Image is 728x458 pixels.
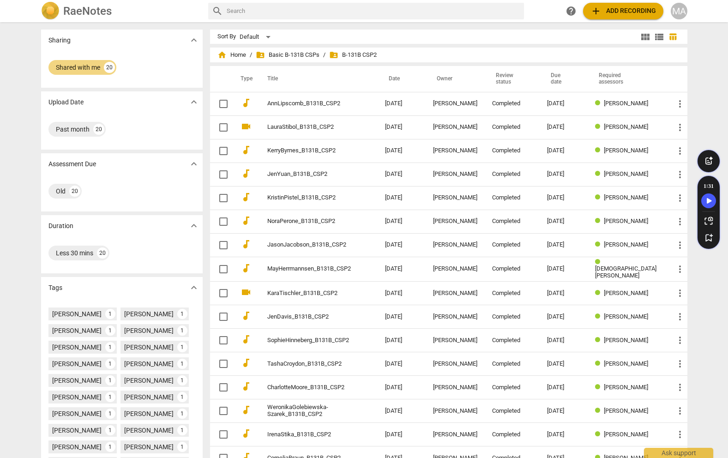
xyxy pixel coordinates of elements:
div: 1 [105,409,115,419]
button: Show more [187,95,201,109]
span: Review status: completed [595,100,604,107]
p: Assessment Due [48,159,96,169]
span: more_vert [674,145,686,157]
img: Logo [41,2,60,20]
div: Completed [492,241,532,248]
div: [PERSON_NAME] [433,194,477,201]
span: [PERSON_NAME] [604,384,648,391]
a: AnnLipscomb_B131B_CSP2 [267,100,352,107]
a: Help [563,3,579,19]
div: [PERSON_NAME] [433,361,477,368]
td: [DATE] [378,139,426,163]
span: [PERSON_NAME] [604,360,648,367]
div: [PERSON_NAME] [433,408,477,415]
th: Review status [485,66,540,92]
th: Title [256,66,378,92]
span: home [217,50,227,60]
div: Sort By [217,33,236,40]
div: [DATE] [547,408,580,415]
td: [DATE] [378,186,426,210]
span: audiotrack [241,215,252,226]
button: Tile view [638,30,652,44]
span: more_vert [674,122,686,133]
span: audiotrack [241,404,252,416]
span: Add recording [590,6,656,17]
div: Completed [492,124,532,131]
span: [PERSON_NAME] [604,217,648,224]
div: [PERSON_NAME] [124,343,174,352]
span: more_vert [674,216,686,227]
span: expand_more [188,35,199,46]
div: [DATE] [547,218,580,225]
input: Search [227,4,520,18]
div: Old [56,187,66,196]
div: 1 [105,342,115,352]
a: MayHerrmannsen_B131B_CSP2 [267,265,352,272]
div: [DATE] [547,241,580,248]
span: audiotrack [241,145,252,156]
span: view_module [640,31,651,42]
div: Completed [492,313,532,320]
div: [PERSON_NAME] [433,265,477,272]
div: 1 [105,442,115,452]
div: [PERSON_NAME] [433,147,477,154]
span: [PERSON_NAME] [604,170,648,177]
span: Review status: completed [595,147,604,154]
a: NoraPerone_B131B_CSP2 [267,218,352,225]
span: audiotrack [241,357,252,368]
div: 1 [177,309,187,319]
span: folder_shared [256,50,265,60]
div: Completed [492,194,532,201]
div: [PERSON_NAME] [433,124,477,131]
div: [PERSON_NAME] [433,171,477,178]
div: 1 [177,425,187,435]
a: JenYuan_B131B_CSP2 [267,171,352,178]
span: [PERSON_NAME] [604,147,648,154]
td: [DATE] [378,163,426,186]
button: Show more [187,157,201,171]
th: Date [378,66,426,92]
div: 1 [105,425,115,435]
td: [DATE] [378,329,426,352]
div: [PERSON_NAME] [433,337,477,344]
button: Show more [187,281,201,295]
span: Review status: completed [595,431,604,438]
span: audiotrack [241,428,252,439]
span: Review status: completed [595,407,604,414]
button: Upload [583,3,663,19]
div: 20 [69,186,80,197]
div: 1 [105,392,115,402]
span: expand_more [188,282,199,293]
button: List view [652,30,666,44]
div: [DATE] [547,361,580,368]
td: [DATE] [378,399,426,423]
div: Completed [492,265,532,272]
div: 1 [177,442,187,452]
div: [DATE] [547,194,580,201]
div: 1 [177,342,187,352]
a: WeronikaGolebiewska-Szarek_B131B_CSP2 [267,404,352,418]
span: audiotrack [241,239,252,250]
span: Review status: completed [595,259,604,265]
div: [PERSON_NAME] [124,392,174,402]
th: Due date [540,66,588,92]
div: 20 [104,62,115,73]
span: audiotrack [241,310,252,321]
span: Review status: completed [595,289,604,296]
a: LogoRaeNotes [41,2,201,20]
div: [DATE] [547,171,580,178]
div: [PERSON_NAME] [52,409,102,418]
span: [PERSON_NAME] [604,194,648,201]
span: more_vert [674,335,686,346]
span: [PERSON_NAME] [604,313,648,320]
span: view_list [654,31,665,42]
div: [PERSON_NAME] [433,218,477,225]
span: more_vert [674,264,686,275]
div: [PERSON_NAME] [433,290,477,297]
td: [DATE] [378,352,426,376]
a: SophieHinneberg_B131B_CSP2 [267,337,352,344]
div: 1 [177,325,187,336]
span: [PERSON_NAME] [604,407,648,414]
span: expand_more [188,96,199,108]
div: 20 [93,124,104,135]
